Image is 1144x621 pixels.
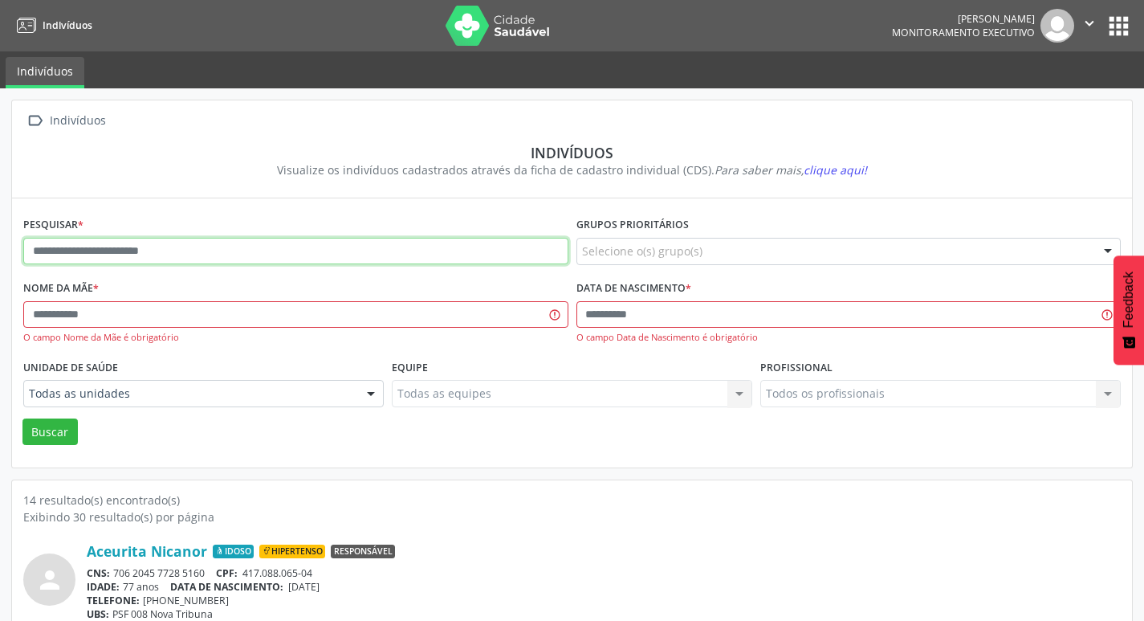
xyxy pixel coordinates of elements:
a: Aceurita Nicanor [87,542,207,560]
span: DATA DE NASCIMENTO: [170,580,283,594]
button: Buscar [22,419,78,446]
div: O campo Nome da Mãe é obrigatório [23,331,568,345]
button: Feedback - Mostrar pesquisa [1113,255,1144,365]
div: [PHONE_NUMBER] [87,594,1121,607]
i:  [1081,14,1098,32]
span: CNS: [87,566,110,580]
span: TELEFONE: [87,594,140,607]
span: Idoso [213,545,254,559]
div: O campo Data de Nascimento é obrigatório [576,331,1122,345]
span: [DATE] [288,580,320,594]
a: Indivíduos [6,57,84,88]
a:  Indivíduos [23,109,108,133]
span: Responsável [331,545,395,559]
button: apps [1105,12,1133,40]
label: Pesquisar [23,213,83,238]
div: Visualize os indivíduos cadastrados através da ficha de cadastro individual (CDS). [35,161,1109,178]
span: 417.088.065-04 [242,566,312,580]
span: CPF: [216,566,238,580]
label: Data de nascimento [576,276,691,301]
label: Nome da mãe [23,276,99,301]
label: Profissional [760,355,833,380]
label: Equipe [392,355,428,380]
div: 706 2045 7728 5160 [87,566,1121,580]
span: Feedback [1122,272,1136,328]
div: PSF 008 Nova Tribuna [87,607,1121,621]
span: UBS: [87,607,109,621]
span: IDADE: [87,580,120,594]
div: Exibindo 30 resultado(s) por página [23,509,1121,525]
span: Selecione o(s) grupo(s) [582,243,702,259]
button:  [1074,9,1105,43]
span: Hipertenso [259,545,325,559]
span: Indivíduos [43,18,92,32]
a: Indivíduos [11,12,92,39]
img: img [1040,9,1074,43]
i: Para saber mais, [714,162,867,178]
label: Grupos prioritários [576,213,689,238]
div: Indivíduos [35,144,1109,161]
div: Indivíduos [47,109,108,133]
span: clique aqui! [804,162,867,178]
label: Unidade de saúde [23,355,118,380]
div: 77 anos [87,580,1121,594]
span: Todas as unidades [29,386,351,402]
i:  [23,109,47,133]
div: 14 resultado(s) encontrado(s) [23,492,1121,509]
span: Monitoramento Executivo [892,26,1035,39]
div: [PERSON_NAME] [892,12,1035,26]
